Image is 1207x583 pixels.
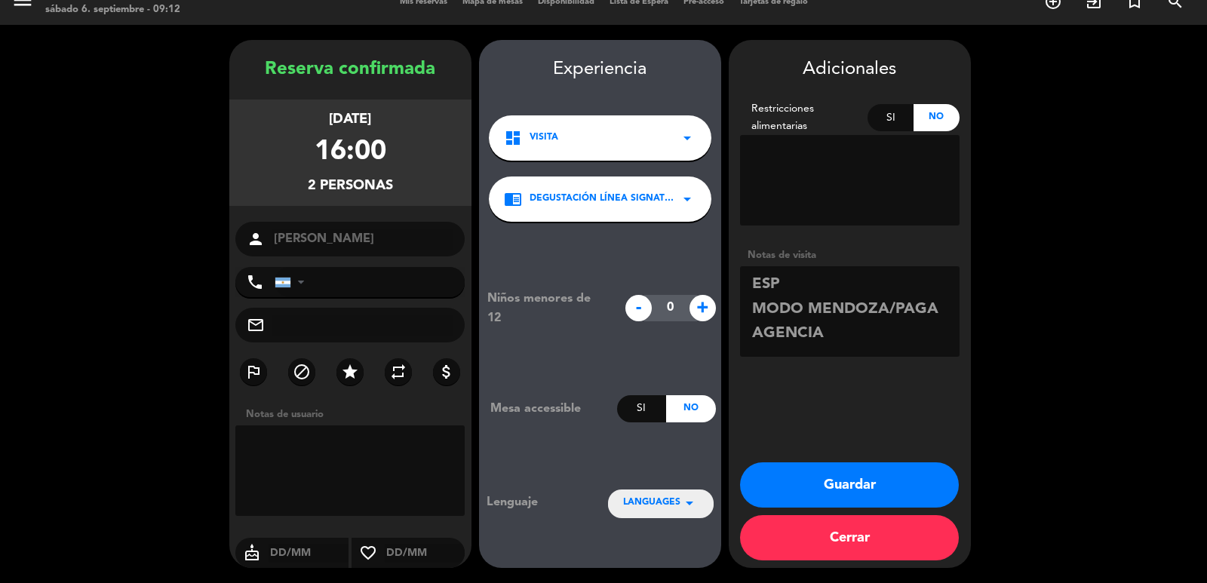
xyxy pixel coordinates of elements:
div: Experiencia [479,55,721,84]
button: Cerrar [740,515,959,560]
span: Visita [530,130,558,146]
button: Guardar [740,462,959,508]
input: DD/MM [385,544,465,563]
i: block [293,363,311,381]
div: Niños menores de 12 [476,289,617,328]
div: Mesa accessible [479,399,617,419]
i: repeat [389,363,407,381]
div: Notas de visita [740,247,960,263]
i: dashboard [504,129,522,147]
div: sábado 6. septiembre - 09:12 [45,2,180,17]
div: Argentina: +54 [275,268,310,296]
div: Adicionales [740,55,960,84]
div: 2 personas [308,175,393,197]
i: arrow_drop_down [678,129,696,147]
i: attach_money [438,363,456,381]
span: + [689,295,716,321]
div: [DATE] [329,109,371,130]
span: DEGUSTACIÓN LÍNEA SIGNATURE AGENCIA [530,192,678,207]
i: arrow_drop_down [678,190,696,208]
div: Restricciones alimentarias [740,100,868,135]
div: Reserva confirmada [229,55,471,84]
i: person [247,230,265,248]
i: outlined_flag [244,363,263,381]
i: favorite_border [352,544,385,562]
i: star [341,363,359,381]
div: Lenguaje [487,492,583,512]
i: cake [235,544,269,562]
span: - [625,295,652,321]
span: LANGUAGES [623,496,680,511]
div: Si [617,395,666,422]
i: phone [246,273,264,291]
i: mail_outline [247,316,265,334]
div: No [666,395,715,422]
div: No [914,104,960,131]
div: 16:00 [315,130,386,175]
i: chrome_reader_mode [504,190,522,208]
i: arrow_drop_down [680,494,699,512]
div: Notas de usuario [238,407,471,422]
input: DD/MM [269,544,349,563]
div: Si [868,104,914,131]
